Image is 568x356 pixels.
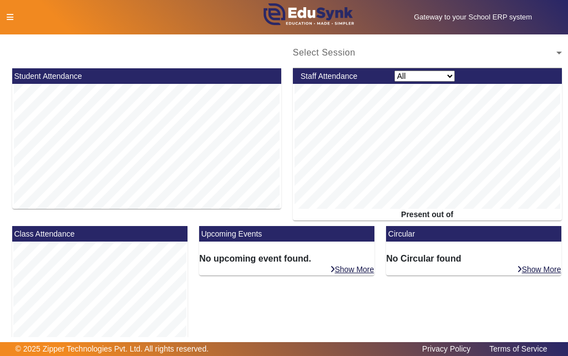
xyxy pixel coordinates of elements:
[199,253,374,264] h6: No upcoming event found.
[386,226,561,242] mat-card-header: Circular
[293,48,356,57] span: Select Session
[484,342,552,356] a: Terms of Service
[293,209,562,220] div: Present out of
[295,71,388,82] div: Staff Attendance
[12,68,281,84] mat-card-header: Student Attendance
[417,342,476,356] a: Privacy Policy
[12,226,187,242] mat-card-header: Class Attendance
[516,264,562,274] a: Show More
[16,343,209,355] p: © 2025 Zipper Technologies Pvt. Ltd. All rights reserved.
[199,226,374,242] mat-card-header: Upcoming Events
[386,253,561,264] h6: No Circular found
[329,264,375,274] a: Show More
[384,13,562,22] h5: Gateway to your School ERP system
